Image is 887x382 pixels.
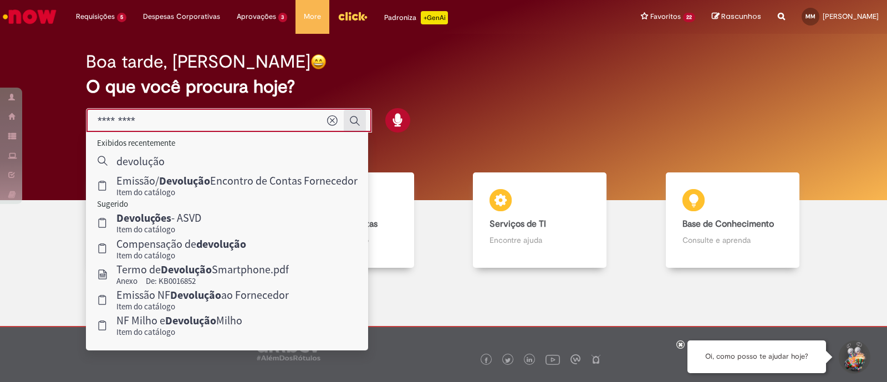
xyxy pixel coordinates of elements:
[721,11,761,22] span: Rascunhos
[682,235,783,246] p: Consulte e aprenda
[443,172,636,268] a: Serviços de TI Encontre ajuda
[570,354,580,364] img: logo_footer_workplace.png
[483,358,489,363] img: logo_footer_facebook.png
[546,352,560,366] img: logo_footer_youtube.png
[117,13,126,22] span: 5
[527,357,532,364] img: logo_footer_linkedin.png
[58,172,251,268] a: Tirar dúvidas Tirar dúvidas com Lupi Assist e Gen Ai
[310,54,327,70] img: happy-face.png
[682,218,774,230] b: Base de Conhecimento
[143,11,220,22] span: Despesas Corporativas
[86,52,310,72] h2: Boa tarde, [PERSON_NAME]
[490,218,546,230] b: Serviços de TI
[76,11,115,22] span: Requisições
[650,11,681,22] span: Favoritos
[297,218,378,230] b: Catálogo de Ofertas
[636,172,829,268] a: Base de Conhecimento Consulte e aprenda
[338,8,368,24] img: click_logo_yellow_360x200.png
[687,340,826,373] div: Oi, como posso te ajudar hoje?
[421,11,448,24] p: +GenAi
[683,13,695,22] span: 22
[505,358,511,363] img: logo_footer_twitter.png
[806,13,815,20] span: MM
[712,12,761,22] a: Rascunhos
[591,354,601,364] img: logo_footer_naosei.png
[304,11,321,22] span: More
[384,11,448,24] div: Padroniza
[837,340,870,374] button: Iniciar Conversa de Suporte
[823,12,879,21] span: [PERSON_NAME]
[237,11,276,22] span: Aprovações
[490,235,590,246] p: Encontre ajuda
[278,13,288,22] span: 3
[86,77,801,96] h2: O que você procura hoje?
[1,6,58,28] img: ServiceNow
